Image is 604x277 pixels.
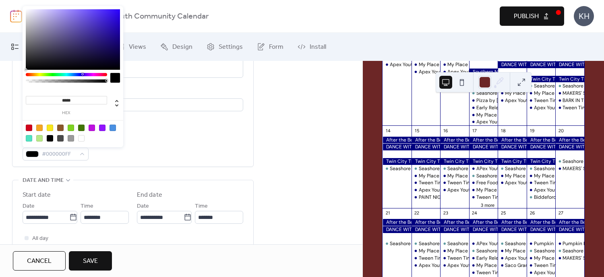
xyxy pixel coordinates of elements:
div: Seashore Trolley Museum [390,165,447,172]
div: My Place Teen Center [527,255,556,262]
div: My Place Teen Center [447,248,497,254]
div: My Place Teen Center [440,248,469,254]
div: #50E3C2 [26,135,32,142]
div: Apex Youth Connection & Open Bike Shop [498,255,527,262]
div: My Place Teen Center [447,173,497,179]
div: Saco Grange 53 Clothing Closet [498,262,527,269]
div: MAKERS' SPACE [563,165,598,172]
div: My Place Teen Center [476,187,526,194]
div: Seashore Trolley Museum [447,165,505,172]
div: Safe Sitter Babysitting Class (Registration Open) [469,151,498,158]
div: #417505 [78,125,85,131]
div: After the Bell School Year Camp Program PreK-5th Grade (See URL for Registration) [440,137,469,144]
div: Tween Time [476,269,503,276]
div: Safe Sitter Babysitting Class (Registration Open) [498,69,527,75]
div: #B8E986 [36,135,43,142]
div: Apex Youth Connection & Open Bike Shop [527,269,556,276]
div: Safe Sitter Babysitting Class (Registration Open) [469,233,498,240]
div: My Place Teen Center [534,90,583,97]
div: Biddeford Art Walk [527,194,556,201]
button: Cancel [13,251,66,271]
div: Twin City Theater Academy (Registration Open until 9/19 or FULL) [412,158,441,165]
div: My Place Teen Center [527,90,556,97]
div: #F8E71C [47,125,53,131]
span: #000000FF [42,150,76,159]
div: DANCE WITH ME (Free Trials and Open Registration) [469,226,498,233]
div: 21 [385,210,391,217]
div: Tween Time [440,179,469,186]
div: After the Bell School Year Camp Program PreK-5th Grade (See URL for Registration) [527,219,556,226]
div: DANCE WITH ME (Free Trials and Open Registration) [527,61,556,68]
div: Apex Youth Connection & Open Bike Shop [505,179,600,186]
div: Pumpkin Patch Trolley [534,240,584,247]
span: Cancel [27,256,52,266]
div: 15 [414,128,420,134]
div: DANCE WITH ME (Free Trials and Open Registration) [412,144,441,150]
div: Seashore Trolley Museum [534,165,592,172]
div: My Place Teen Center [447,61,497,68]
div: Seashore Trolley Museum [527,248,556,254]
div: My Place Teen Center [469,187,498,194]
div: Seashore Trolley Museum [505,240,563,247]
div: Early Release Movie Day at the Library! [476,255,564,262]
div: DANCE WITH ME (Free Trials and Open Registration) [498,144,527,150]
div: After the Bell School Year Camp Program PreK-5th Grade (See URL for Registration) [383,219,412,226]
div: Saco Grange 53 Clothing Closet [505,262,577,269]
div: My Place Teen Center [534,173,583,179]
button: 3 more [478,201,498,208]
div: Tween Time [412,179,441,186]
div: My Place Teen Center [505,248,554,254]
div: DANCE WITH ME (Free Trials and Open Registration) [527,226,556,233]
div: Pumpkin Patch Trolley [527,240,556,247]
div: APex Youth Connection Bike Bus [469,165,498,172]
div: Apex Youth Connection & Open Bike Shop [527,104,556,111]
div: My Place Teen Center [498,173,527,179]
div: APex Youth Connection Bike Bus [469,240,498,247]
div: Southern Maine Elementary Cross Country program (REGISTER TODAY) [469,69,498,75]
div: 16 [443,128,449,134]
div: Apex Youth Connection & Open Bike Shop [447,262,543,269]
div: After the Bell School Year Camp Program PreK-5th Grade (See URL for Registration) [412,219,441,226]
div: Apex Youth Connection & Open Bike Shop [412,69,441,75]
div: DANCE WITH ME (Free Trials and Open Registration) [498,61,527,68]
div: Apex Youth Connection & Open Bike Shop [390,61,485,68]
div: Tween Time [555,104,584,111]
div: Tween Time [527,262,556,269]
div: My Place Teen Center [534,255,583,262]
div: #F5A623 [36,125,43,131]
div: Seashore Trolley Museum [555,158,584,165]
div: Pizza by [PERSON_NAME] [476,97,534,104]
div: #FFFFFF [78,135,85,142]
a: Settings [201,36,249,58]
div: Apex Youth Connection & Open Bike Shop [447,69,543,75]
a: Views [111,36,152,58]
span: All day [32,234,48,244]
div: Seashore Trolley Museum [534,83,592,90]
div: MAKERS' SPACE [563,90,598,97]
div: 22 [414,210,420,217]
div: 27 [558,210,564,217]
div: Seashore Trolley Museum [505,165,563,172]
div: Seashore Trolley Museum [527,165,556,172]
div: Seashore Trolley Museum [555,248,584,254]
div: Safe Sitter Babysitting Class (Registration Open) [469,61,498,68]
div: My Place Teen Center [505,173,554,179]
span: Show date only [32,244,70,253]
div: PAINT NIGHT - ALL AGES [412,194,441,201]
div: Safe Sitter Babysitting Class (Registration Open) [527,233,556,240]
div: Seashore Trolley Museum [440,240,469,247]
div: Apex Youth Connection & Open Bike Shop [440,69,469,75]
div: KH [574,6,594,26]
div: Twin City Theater Academy (Registration Open until 9/19 or FULL) [498,158,527,165]
div: Safe Sitter Babysitting Class (Registration Open) [440,233,469,240]
div: Twin City Theater Academy (Registration Open until 9/19 or FULL) [527,76,556,83]
a: Install [292,36,332,58]
div: Apex Youth Connection & Open Bike Shop [440,262,469,269]
div: After the Bell School Year Camp Program PreK-5th Grade (See URL for Registration) [498,219,527,226]
div: DANCE WITH ME (Free Trials and Open Registration) [527,144,556,150]
img: logo [10,10,22,23]
div: 19 [529,128,535,134]
div: Free Food Distribution by Youth Full Maine [469,179,498,186]
div: Seashore Trolley Museum [527,83,556,90]
div: DANCE WITH ME (Free Trials and Open Registration) [440,144,469,150]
